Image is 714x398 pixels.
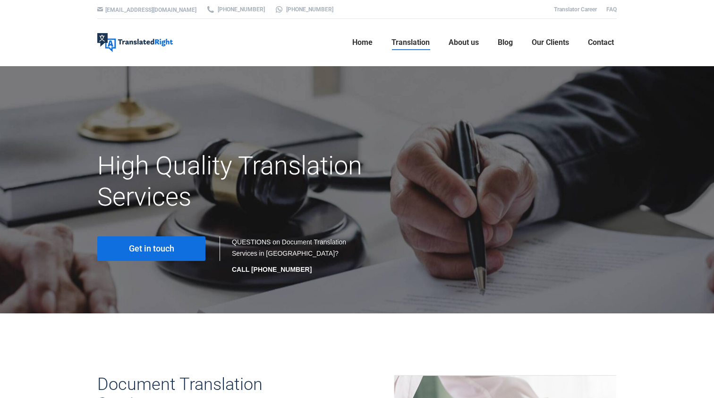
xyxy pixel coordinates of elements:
a: [PHONE_NUMBER] [206,5,265,14]
span: Home [352,38,373,47]
a: Home [349,27,375,58]
a: About us [446,27,482,58]
a: Our Clients [529,27,572,58]
span: About us [449,38,479,47]
a: Blog [495,27,516,58]
div: QUESTIONS on Document Translation Services in [GEOGRAPHIC_DATA]? [232,236,348,275]
a: FAQ [606,6,617,13]
a: Translator Career [554,6,597,13]
span: Get in touch [129,244,174,253]
a: Get in touch [97,236,205,261]
a: Contact [585,27,617,58]
strong: CALL [PHONE_NUMBER] [232,266,312,273]
a: [EMAIL_ADDRESS][DOMAIN_NAME] [105,7,196,13]
span: Blog [498,38,513,47]
span: Translation [391,38,430,47]
span: Our Clients [532,38,569,47]
a: Translation [389,27,433,58]
h1: High Quality Translation Services [97,150,439,213]
a: [PHONE_NUMBER] [274,5,333,14]
span: Contact [588,38,614,47]
img: Translated Right [97,33,173,52]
